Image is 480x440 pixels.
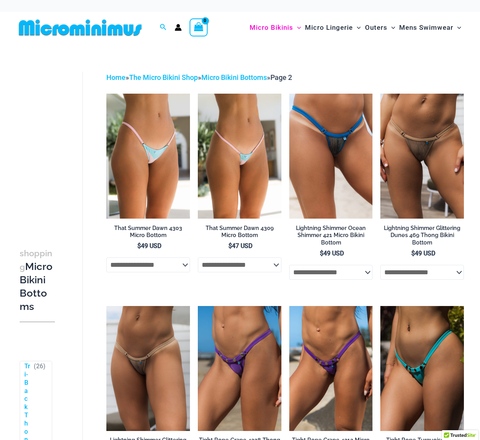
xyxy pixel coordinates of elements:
a: Account icon link [175,24,182,31]
img: Lightning Shimmer Ocean Shimmer 421 Micro 01 [289,94,373,219]
span: Micro Lingerie [305,18,353,38]
span: shopping [20,248,52,272]
span: Page 2 [270,73,292,81]
a: That Summer Dawn 4309 Micro 02That Summer Dawn 4309 Micro 01That Summer Dawn 4309 Micro 01 [198,94,281,219]
span: Menu Toggle [293,18,301,38]
a: View Shopping Cart, empty [190,18,208,36]
bdi: 47 USD [228,242,252,250]
img: Lightning Shimmer Glittering Dunes 421 Micro 01 [106,306,190,431]
iframe: TrustedSite Certified [20,65,90,222]
span: Menu Toggle [353,18,361,38]
h2: Lightning Shimmer Ocean Shimmer 421 Micro Bikini Bottom [289,225,373,246]
a: Lightning Shimmer Ocean Shimmer 421 Micro Bikini Bottom [289,225,373,249]
img: Tight Rope Grape 4228 Thong Bottom 01 [198,306,281,431]
span: $ [137,242,141,250]
a: That Summer Dawn 4303 Micro 01That Summer Dawn 3063 Tri Top 4303 Micro 05That Summer Dawn 3063 Tr... [106,94,190,219]
span: Menu Toggle [387,18,395,38]
a: Micro BikinisMenu ToggleMenu Toggle [248,16,303,40]
a: Mens SwimwearMenu ToggleMenu Toggle [397,16,463,40]
a: That Summer Dawn 4309 Micro Bottom [198,225,281,242]
a: Lightning Shimmer Glittering Dunes 469 Thong 01Lightning Shimmer Glittering Dunes 317 Tri Top 469... [380,94,464,219]
span: Outers [365,18,387,38]
a: Tight Rope Grape 4228 Thong Bottom 01Tight Rope Grape 4228 Thong Bottom 02Tight Rope Grape 4228 T... [198,306,281,431]
a: Lightning Shimmer Glittering Dunes 421 Micro 01Lightning Shimmer Glittering Dunes 317 Tri Top 421... [106,306,190,431]
bdi: 49 USD [320,250,344,257]
a: Micro Bikini Bottoms [201,73,267,81]
a: Home [106,73,126,81]
h3: Micro Bikini Bottoms [20,246,55,313]
nav: Site Navigation [246,14,464,41]
span: $ [228,242,232,250]
img: That Summer Dawn 4303 Micro 01 [106,94,190,219]
span: $ [411,250,415,257]
span: Menu Toggle [453,18,461,38]
bdi: 49 USD [137,242,161,250]
a: OutersMenu ToggleMenu Toggle [363,16,397,40]
a: Lightning Shimmer Glittering Dunes 469 Thong Bikini Bottom [380,225,464,249]
img: That Summer Dawn 4309 Micro 02 [198,94,281,219]
h2: That Summer Dawn 4303 Micro Bottom [106,225,190,239]
img: Lightning Shimmer Glittering Dunes 469 Thong 01 [380,94,464,219]
span: » » » [106,73,292,81]
span: 26 [36,362,43,370]
a: Search icon link [160,23,167,33]
img: MM SHOP LOGO FLAT [16,19,145,36]
h2: Lightning Shimmer Glittering Dunes 469 Thong Bikini Bottom [380,225,464,246]
a: That Summer Dawn 4303 Micro Bottom [106,225,190,242]
a: Lightning Shimmer Ocean Shimmer 421 Micro 01Lightning Shimmer Ocean Shimmer 421 Micro 02Lightning... [289,94,373,219]
span: Mens Swimwear [399,18,453,38]
span: Micro Bikinis [250,18,293,38]
h2: That Summer Dawn 4309 Micro Bottom [198,225,281,239]
bdi: 49 USD [411,250,435,257]
img: Tight Rope Grape 4212 Micro Bottom 01 [289,306,373,431]
a: Tight Rope Grape 4212 Micro Bottom 01Tight Rope Grape 4212 Micro Bottom 02Tight Rope Grape 4212 M... [289,306,373,431]
span: $ [320,250,323,257]
a: Tight Rope Turquoise 4212 Micro Bottom 02Tight Rope Turquoise 4212 Micro Bottom 01Tight Rope Turq... [380,306,464,431]
a: The Micro Bikini Shop [129,73,198,81]
a: Micro LingerieMenu ToggleMenu Toggle [303,16,363,40]
img: Tight Rope Turquoise 4212 Micro Bottom 02 [380,306,464,431]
